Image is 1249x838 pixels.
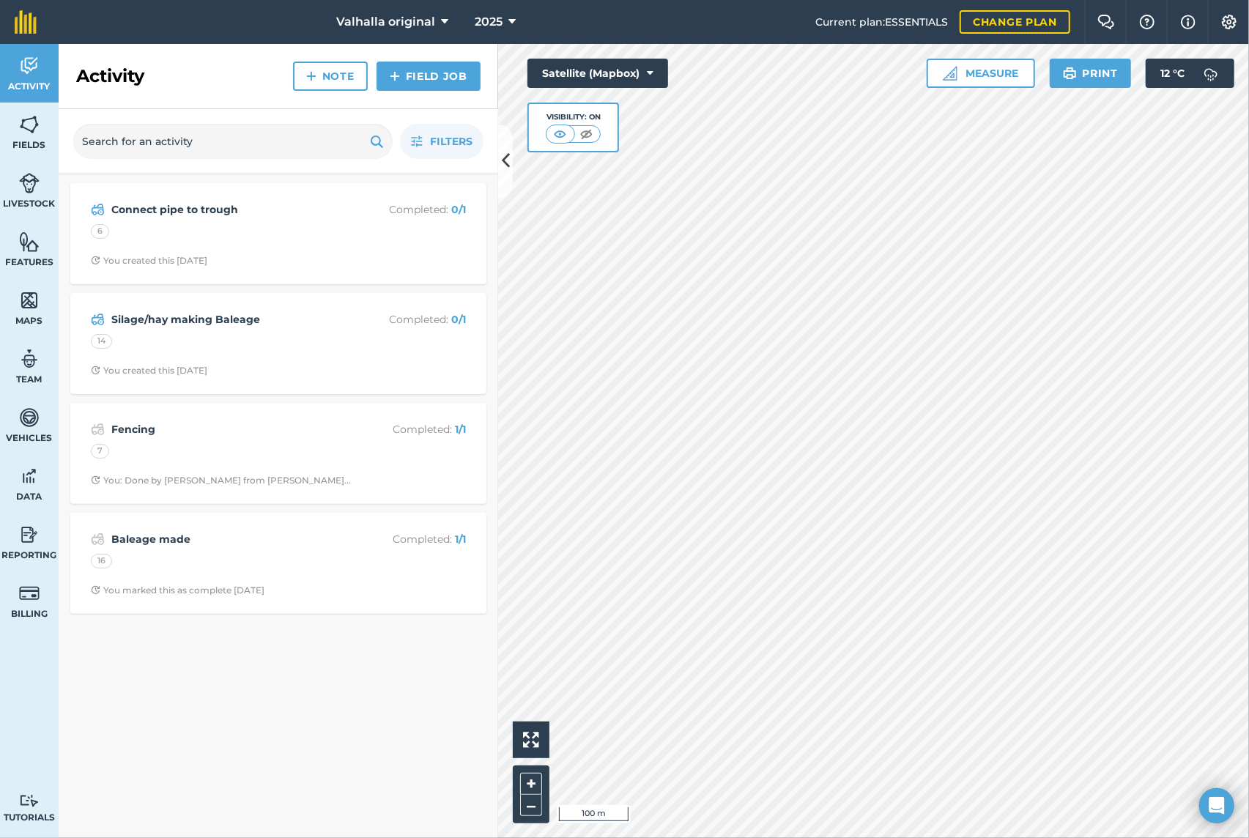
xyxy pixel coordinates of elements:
img: Clock with arrow pointing clockwise [91,256,100,265]
img: svg+xml;base64,PD94bWwgdmVyc2lvbj0iMS4wIiBlbmNvZGluZz0idXRmLTgiPz4KPCEtLSBHZW5lcmF0b3I6IEFkb2JlIE... [19,465,40,487]
h2: Activity [76,64,144,88]
span: 2025 [475,13,503,31]
div: Visibility: On [546,111,601,123]
button: + [520,773,542,795]
img: svg+xml;base64,PHN2ZyB4bWxucz0iaHR0cDovL3d3dy53My5vcmcvMjAwMC9zdmciIHdpZHRoPSI1NiIgaGVpZ2h0PSI2MC... [19,231,40,253]
img: svg+xml;base64,PD94bWwgdmVyc2lvbj0iMS4wIiBlbmNvZGluZz0idXRmLTgiPz4KPCEtLSBHZW5lcmF0b3I6IEFkb2JlIE... [19,55,40,77]
img: svg+xml;base64,PD94bWwgdmVyc2lvbj0iMS4wIiBlbmNvZGluZz0idXRmLTgiPz4KPCEtLSBHZW5lcmF0b3I6IEFkb2JlIE... [91,530,105,548]
img: Four arrows, one pointing top left, one top right, one bottom right and the last bottom left [523,732,539,748]
button: Measure [927,59,1035,88]
div: You created this [DATE] [91,255,207,267]
img: svg+xml;base64,PD94bWwgdmVyc2lvbj0iMS4wIiBlbmNvZGluZz0idXRmLTgiPz4KPCEtLSBHZW5lcmF0b3I6IEFkb2JlIE... [19,407,40,429]
img: svg+xml;base64,PHN2ZyB4bWxucz0iaHR0cDovL3d3dy53My5vcmcvMjAwMC9zdmciIHdpZHRoPSI1NiIgaGVpZ2h0PSI2MC... [19,114,40,136]
button: Satellite (Mapbox) [527,59,668,88]
img: svg+xml;base64,PD94bWwgdmVyc2lvbj0iMS4wIiBlbmNvZGluZz0idXRmLTgiPz4KPCEtLSBHZW5lcmF0b3I6IEFkb2JlIE... [91,311,105,328]
img: fieldmargin Logo [15,10,37,34]
div: 14 [91,334,112,349]
div: You marked this as complete [DATE] [91,585,264,596]
p: Completed : [349,201,466,218]
input: Search for an activity [73,124,393,159]
img: svg+xml;base64,PHN2ZyB4bWxucz0iaHR0cDovL3d3dy53My5vcmcvMjAwMC9zdmciIHdpZHRoPSI1MCIgaGVpZ2h0PSI0MC... [577,127,596,141]
img: Two speech bubbles overlapping with the left bubble in the forefront [1097,15,1115,29]
img: svg+xml;base64,PHN2ZyB4bWxucz0iaHR0cDovL3d3dy53My5vcmcvMjAwMC9zdmciIHdpZHRoPSIxOSIgaGVpZ2h0PSIyNC... [370,133,384,150]
div: You: Done by [PERSON_NAME] from [PERSON_NAME]... [91,475,351,486]
img: A question mark icon [1138,15,1156,29]
strong: 0 / 1 [451,313,466,326]
img: svg+xml;base64,PD94bWwgdmVyc2lvbj0iMS4wIiBlbmNvZGluZz0idXRmLTgiPz4KPCEtLSBHZW5lcmF0b3I6IEFkb2JlIE... [19,172,40,194]
p: Completed : [349,311,466,327]
div: Open Intercom Messenger [1199,788,1234,823]
img: svg+xml;base64,PD94bWwgdmVyc2lvbj0iMS4wIiBlbmNvZGluZz0idXRmLTgiPz4KPCEtLSBHZW5lcmF0b3I6IEFkb2JlIE... [91,201,105,218]
strong: 0 / 1 [451,203,466,216]
p: Completed : [349,531,466,547]
a: FencingCompleted: 1/17Clock with arrow pointing clockwiseYou: Done by [PERSON_NAME] from [PERSON_... [79,412,478,495]
div: 7 [91,444,109,459]
strong: Baleage made [111,531,344,547]
img: Clock with arrow pointing clockwise [91,585,100,595]
img: A cog icon [1220,15,1238,29]
p: Completed : [349,421,466,437]
a: Change plan [960,10,1070,34]
strong: Silage/hay making Baleage [111,311,344,327]
button: Filters [400,124,483,159]
img: Clock with arrow pointing clockwise [91,366,100,375]
div: 6 [91,224,109,239]
img: svg+xml;base64,PHN2ZyB4bWxucz0iaHR0cDovL3d3dy53My5vcmcvMjAwMC9zdmciIHdpZHRoPSIxNCIgaGVpZ2h0PSIyNC... [306,67,316,85]
img: svg+xml;base64,PD94bWwgdmVyc2lvbj0iMS4wIiBlbmNvZGluZz0idXRmLTgiPz4KPCEtLSBHZW5lcmF0b3I6IEFkb2JlIE... [1196,59,1226,88]
img: svg+xml;base64,PD94bWwgdmVyc2lvbj0iMS4wIiBlbmNvZGluZz0idXRmLTgiPz4KPCEtLSBHZW5lcmF0b3I6IEFkb2JlIE... [19,348,40,370]
img: svg+xml;base64,PHN2ZyB4bWxucz0iaHR0cDovL3d3dy53My5vcmcvMjAwMC9zdmciIHdpZHRoPSIxNyIgaGVpZ2h0PSIxNy... [1181,13,1196,31]
div: 16 [91,554,112,568]
strong: 1 / 1 [455,423,466,436]
img: Ruler icon [943,66,957,81]
img: svg+xml;base64,PD94bWwgdmVyc2lvbj0iMS4wIiBlbmNvZGluZz0idXRmLTgiPz4KPCEtLSBHZW5lcmF0b3I6IEFkb2JlIE... [19,582,40,604]
strong: Connect pipe to trough [111,201,344,218]
img: svg+xml;base64,PD94bWwgdmVyc2lvbj0iMS4wIiBlbmNvZGluZz0idXRmLTgiPz4KPCEtLSBHZW5lcmF0b3I6IEFkb2JlIE... [19,794,40,808]
img: svg+xml;base64,PHN2ZyB4bWxucz0iaHR0cDovL3d3dy53My5vcmcvMjAwMC9zdmciIHdpZHRoPSI1MCIgaGVpZ2h0PSI0MC... [551,127,569,141]
span: 12 ° C [1160,59,1185,88]
a: Note [293,62,368,91]
a: Connect pipe to troughCompleted: 0/16Clock with arrow pointing clockwiseYou created this [DATE] [79,192,478,275]
a: Silage/hay making BaleageCompleted: 0/114Clock with arrow pointing clockwiseYou created this [DATE] [79,302,478,385]
a: Baleage madeCompleted: 1/116Clock with arrow pointing clockwiseYou marked this as complete [DATE] [79,522,478,605]
img: svg+xml;base64,PD94bWwgdmVyc2lvbj0iMS4wIiBlbmNvZGluZz0idXRmLTgiPz4KPCEtLSBHZW5lcmF0b3I6IEFkb2JlIE... [19,524,40,546]
strong: Fencing [111,421,344,437]
a: Field Job [377,62,481,91]
div: You created this [DATE] [91,365,207,377]
img: svg+xml;base64,PHN2ZyB4bWxucz0iaHR0cDovL3d3dy53My5vcmcvMjAwMC9zdmciIHdpZHRoPSI1NiIgaGVpZ2h0PSI2MC... [19,289,40,311]
button: – [520,795,542,816]
span: Valhalla original [336,13,435,31]
strong: 1 / 1 [455,533,466,546]
button: 12 °C [1146,59,1234,88]
span: Filters [430,133,472,149]
img: svg+xml;base64,PHN2ZyB4bWxucz0iaHR0cDovL3d3dy53My5vcmcvMjAwMC9zdmciIHdpZHRoPSIxOSIgaGVpZ2h0PSIyNC... [1063,64,1077,82]
button: Print [1050,59,1132,88]
img: svg+xml;base64,PD94bWwgdmVyc2lvbj0iMS4wIiBlbmNvZGluZz0idXRmLTgiPz4KPCEtLSBHZW5lcmF0b3I6IEFkb2JlIE... [91,420,105,438]
img: Clock with arrow pointing clockwise [91,475,100,485]
img: svg+xml;base64,PHN2ZyB4bWxucz0iaHR0cDovL3d3dy53My5vcmcvMjAwMC9zdmciIHdpZHRoPSIxNCIgaGVpZ2h0PSIyNC... [390,67,400,85]
span: Current plan : ESSENTIALS [815,14,948,30]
